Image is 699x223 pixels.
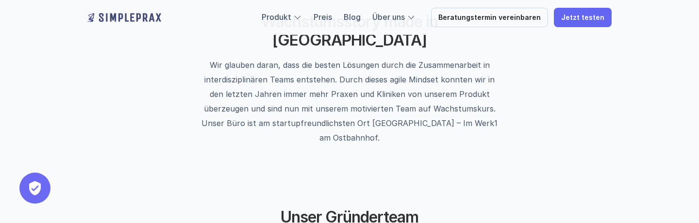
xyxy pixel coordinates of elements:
[554,8,612,27] a: Jetzt testen
[431,8,548,27] a: Beratungstermin vereinbaren
[561,14,604,22] p: Jetzt testen
[198,58,501,145] p: Wir glauben daran, dass die besten Lösungen durch die Zusammenarbeit in interdisziplinären Teams ...
[438,14,541,22] p: Beratungstermin vereinbaren
[314,12,332,22] a: Preis
[372,12,405,22] a: Über uns
[344,12,361,22] a: Blog
[262,12,291,22] a: Produkt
